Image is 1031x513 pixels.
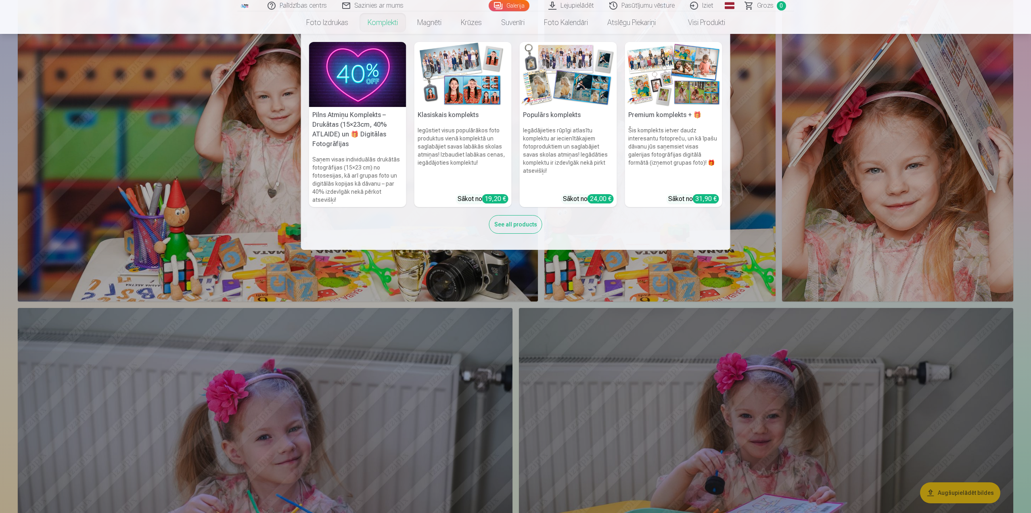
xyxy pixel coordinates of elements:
[588,194,614,203] div: 24,00 €
[489,215,542,234] div: See all products
[414,42,512,107] img: Klasiskais komplekts
[491,11,534,34] a: Suvenīri
[625,123,722,191] h6: Šis komplekts ietver daudz interesantu fotopreču, un kā īpašu dāvanu jūs saņemsiet visas galerija...
[309,42,406,207] a: Pilns Atmiņu Komplekts – Drukātas (15×23cm, 40% ATLAIDE) un 🎁 Digitālas Fotogrāfijas Pilns Atmiņu...
[240,3,249,8] img: /fa1
[482,194,508,203] div: 19,20 €
[520,107,617,123] h5: Populārs komplekts
[598,11,665,34] a: Atslēgu piekariņi
[489,220,542,228] a: See all products
[408,11,451,34] a: Magnēti
[520,42,617,107] img: Populārs komplekts
[520,42,617,207] a: Populārs komplektsPopulārs komplektsIegādājieties rūpīgi atlasītu komplektu ar iecienītākajiem fo...
[458,194,508,204] div: Sākot no
[625,107,722,123] h5: Premium komplekts + 🎁
[414,107,512,123] h5: Klasiskais komplekts
[563,194,614,204] div: Sākot no
[414,42,512,207] a: Klasiskais komplektsKlasiskais komplektsIegūstiet visus populārākos foto produktus vienā komplekt...
[625,42,722,207] a: Premium komplekts + 🎁 Premium komplekts + 🎁Šis komplekts ietver daudz interesantu fotopreču, un k...
[534,11,598,34] a: Foto kalendāri
[309,107,406,152] h5: Pilns Atmiņu Komplekts – Drukātas (15×23cm, 40% ATLAIDE) un 🎁 Digitālas Fotogrāfijas
[309,152,406,207] h6: Saņem visas individuālās drukātās fotogrāfijas (15×23 cm) no fotosesijas, kā arī grupas foto un d...
[665,11,735,34] a: Visi produkti
[777,1,786,10] span: 0
[414,123,512,191] h6: Iegūstiet visus populārākos foto produktus vienā komplektā un saglabājiet savas labākās skolas at...
[520,123,617,191] h6: Iegādājieties rūpīgi atlasītu komplektu ar iecienītākajiem fotoproduktiem un saglabājiet savas sk...
[451,11,491,34] a: Krūzes
[297,11,358,34] a: Foto izdrukas
[625,42,722,107] img: Premium komplekts + 🎁
[309,42,406,107] img: Pilns Atmiņu Komplekts – Drukātas (15×23cm, 40% ATLAIDE) un 🎁 Digitālas Fotogrāfijas
[693,194,719,203] div: 31,90 €
[358,11,408,34] a: Komplekti
[757,1,774,10] span: Grozs
[668,194,719,204] div: Sākot no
